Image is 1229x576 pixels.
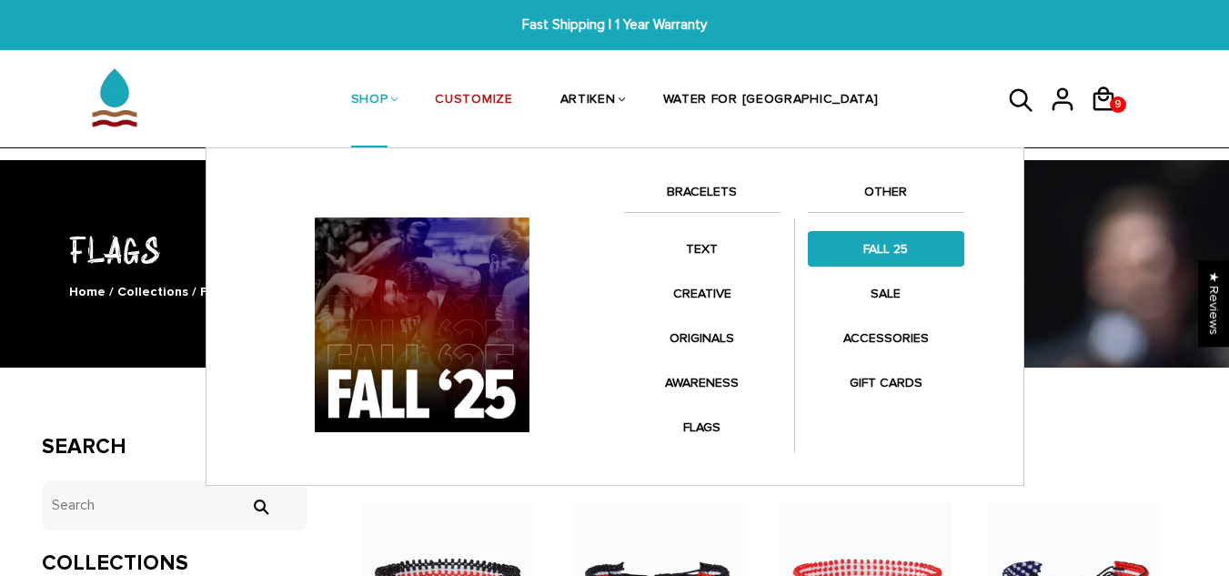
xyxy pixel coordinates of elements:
[379,15,849,35] span: Fast Shipping | 1 Year Warranty
[624,365,781,400] a: AWARENESS
[1090,118,1131,121] a: 9
[808,365,964,400] a: GIFT CARDS
[624,409,781,445] a: FLAGS
[808,231,964,267] a: FALL 25
[242,499,278,515] input: Search
[109,284,114,299] span: /
[560,53,616,149] a: ARTIKEN
[624,231,781,267] a: TEXT
[42,434,308,460] h3: Search
[663,53,879,149] a: WATER FOR [GEOGRAPHIC_DATA]
[808,276,964,311] a: SALE
[351,53,388,149] a: SHOP
[808,320,964,356] a: ACCESSORIES
[1111,92,1125,117] span: 9
[624,320,781,356] a: ORIGINALS
[117,284,188,299] a: Collections
[624,181,781,212] a: BRACELETS
[200,284,242,299] span: FLAGS
[42,225,1188,273] h1: FLAGS
[69,284,106,299] a: Home
[192,284,196,299] span: /
[42,480,308,531] input: Search
[1198,260,1229,347] div: Click to open Judge.me floating reviews tab
[624,276,781,311] a: CREATIVE
[435,53,512,149] a: CUSTOMIZE
[808,181,964,212] a: OTHER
